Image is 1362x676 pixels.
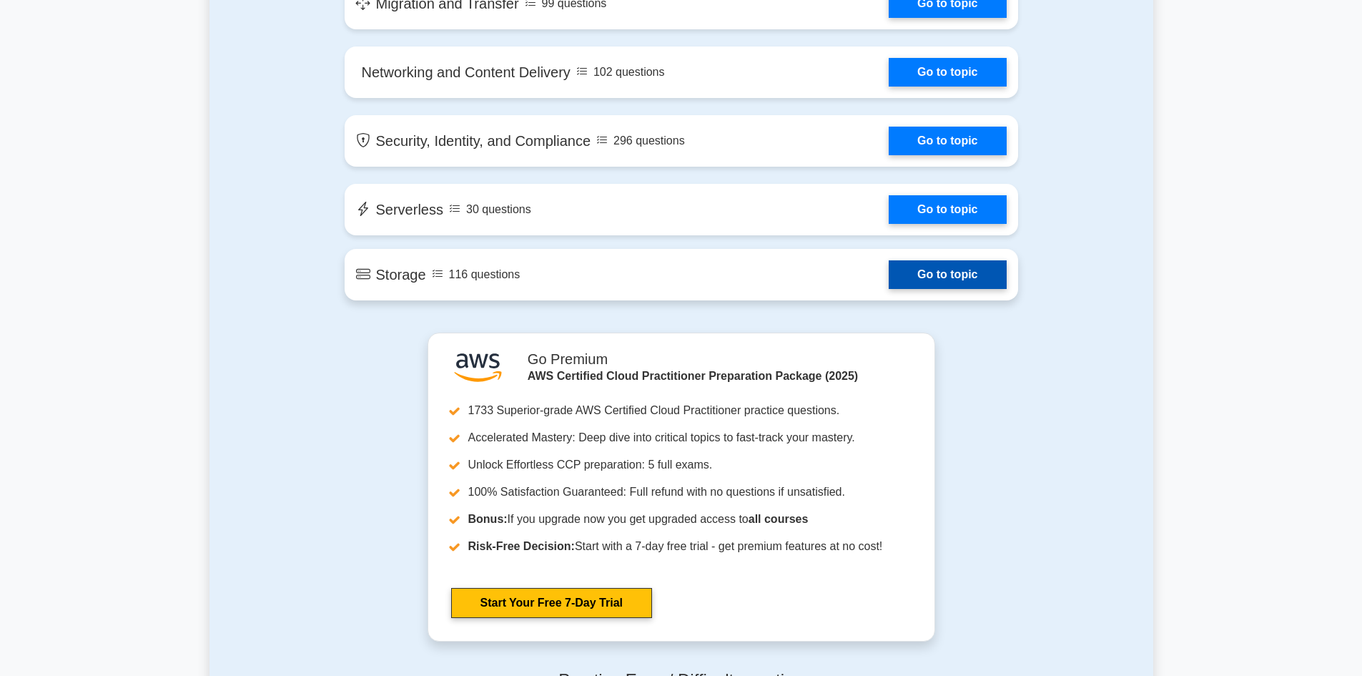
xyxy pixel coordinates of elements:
a: Go to topic [889,58,1006,87]
a: Go to topic [889,127,1006,155]
a: Start Your Free 7-Day Trial [451,588,652,618]
a: Go to topic [889,260,1006,289]
a: Go to topic [889,195,1006,224]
